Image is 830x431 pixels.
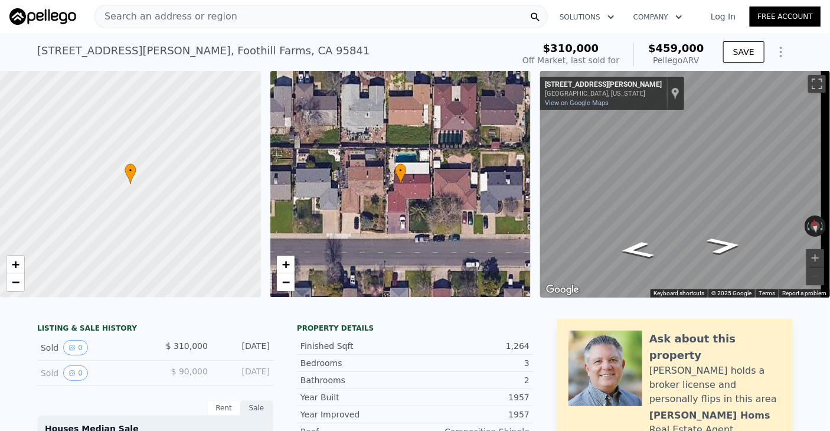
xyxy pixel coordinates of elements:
[166,341,208,351] span: $ 310,000
[300,357,415,369] div: Bedrooms
[806,267,824,285] button: Zoom out
[806,249,824,267] button: Zoom in
[415,340,530,352] div: 1,264
[217,365,270,381] div: [DATE]
[540,71,830,298] div: Map
[41,340,146,355] div: Sold
[12,257,19,272] span: +
[649,409,770,423] div: [PERSON_NAME] Homs
[543,42,599,54] span: $310,000
[653,289,704,298] button: Keyboard shortcuts
[649,364,781,406] div: [PERSON_NAME] holds a broker license and personally flips in this area
[95,9,237,24] span: Search an address or region
[125,165,136,176] span: •
[297,324,533,333] div: Property details
[671,87,679,100] a: Show location on map
[395,165,407,176] span: •
[522,54,619,66] div: Off Market, last sold for
[240,400,273,416] div: Sale
[300,391,415,403] div: Year Built
[545,80,662,90] div: [STREET_ADDRESS][PERSON_NAME]
[12,275,19,289] span: −
[648,42,704,54] span: $459,000
[125,164,136,184] div: •
[282,257,289,272] span: +
[6,256,24,273] a: Zoom in
[6,273,24,291] a: Zoom out
[41,365,146,381] div: Sold
[217,340,270,355] div: [DATE]
[808,75,826,93] button: Toggle fullscreen view
[820,215,826,237] button: Rotate clockwise
[63,340,88,355] button: View historical data
[415,391,530,403] div: 1957
[300,340,415,352] div: Finished Sqft
[809,215,822,237] button: Reset the view
[624,6,692,28] button: Company
[782,290,826,296] a: Report a problem
[277,273,295,291] a: Zoom out
[207,400,240,416] div: Rent
[415,409,530,420] div: 1957
[415,374,530,386] div: 2
[63,365,88,381] button: View historical data
[805,215,811,237] button: Rotate counterclockwise
[277,256,295,273] a: Zoom in
[605,238,669,263] path: Go West, Verner Ave
[545,99,609,107] a: View on Google Maps
[545,90,662,97] div: [GEOGRAPHIC_DATA], [US_STATE]
[300,409,415,420] div: Year Improved
[759,290,775,296] a: Terms (opens in new tab)
[648,54,704,66] div: Pellego ARV
[395,164,407,184] div: •
[282,275,289,289] span: −
[769,40,793,64] button: Show Options
[649,331,781,364] div: Ask about this property
[415,357,530,369] div: 3
[543,282,582,298] a: Open this area in Google Maps (opens a new window)
[550,6,624,28] button: Solutions
[692,233,756,258] path: Go East, Verner Ave
[9,8,76,25] img: Pellego
[37,324,273,335] div: LISTING & SALE HISTORY
[540,71,830,298] div: Street View
[37,43,370,59] div: [STREET_ADDRESS][PERSON_NAME] , Foothill Farms , CA 95841
[543,282,582,298] img: Google
[750,6,821,27] a: Free Account
[171,367,208,376] span: $ 90,000
[711,290,751,296] span: © 2025 Google
[723,41,764,63] button: SAVE
[300,374,415,386] div: Bathrooms
[697,11,750,22] a: Log In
